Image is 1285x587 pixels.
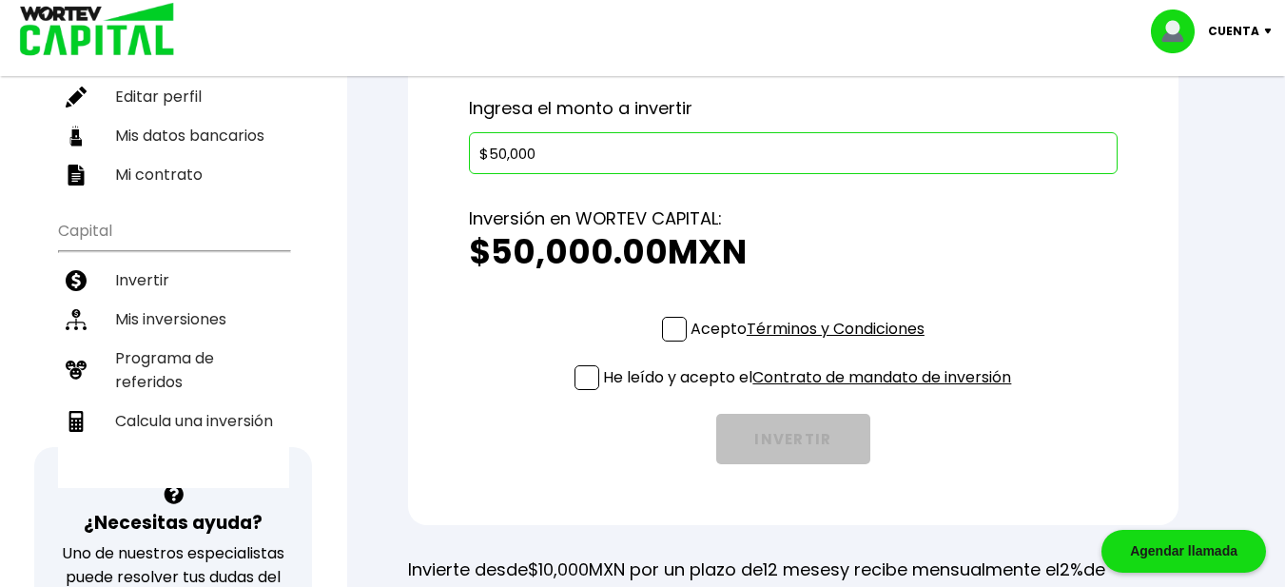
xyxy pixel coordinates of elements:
ul: Perfil [58,26,289,194]
img: contrato-icon.f2db500c.svg [66,165,87,186]
a: Editar perfil [58,77,289,116]
a: Mi contrato [58,155,289,194]
a: Términos y Condiciones [747,318,925,340]
ul: Capital [58,209,289,488]
img: calculadora-icon.17d418c4.svg [66,411,87,432]
img: profile-image [1151,10,1208,53]
p: Ingresa el monto a invertir [469,94,1118,123]
img: inversiones-icon.6695dc30.svg [66,309,87,330]
img: icon-down [1259,29,1285,34]
p: Acepto [691,317,925,341]
h3: ¿Necesitas ayuda? [84,509,263,537]
p: Cuenta [1208,17,1259,46]
a: Programa de referidos [58,339,289,401]
span: $10,000 [528,558,589,581]
button: INVERTIR [716,414,870,464]
a: Contrato de mandato de inversión [752,366,1011,388]
p: Inversión en WORTEV CAPITAL: [469,205,1118,233]
span: 2% [1060,558,1083,581]
img: recomiendanos-icon.9b8e9327.svg [66,360,87,381]
p: He leído y acepto el [603,365,1011,389]
a: Mis datos bancarios [58,116,289,155]
a: Calcula una inversión [58,401,289,440]
img: datos-icon.10cf9172.svg [66,126,87,147]
img: invertir-icon.b3b967d7.svg [66,270,87,291]
img: editar-icon.952d3147.svg [66,87,87,108]
a: Invertir [58,261,289,300]
a: Mis inversiones [58,300,289,339]
div: Agendar llamada [1101,530,1266,573]
span: 12 meses [763,558,840,581]
h2: $50,000.00 MXN [469,233,1118,271]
